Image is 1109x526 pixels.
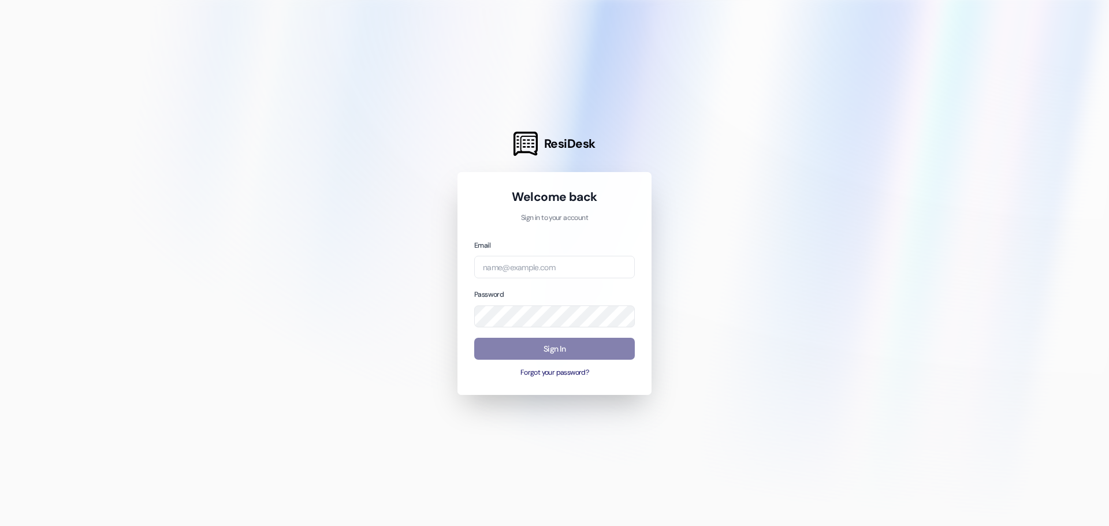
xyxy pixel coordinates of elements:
input: name@example.com [474,256,635,278]
button: Sign In [474,338,635,360]
label: Password [474,290,504,299]
h1: Welcome back [474,189,635,205]
span: ResiDesk [544,136,596,152]
label: Email [474,241,490,250]
img: ResiDesk Logo [513,132,538,156]
button: Forgot your password? [474,368,635,378]
p: Sign in to your account [474,213,635,223]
